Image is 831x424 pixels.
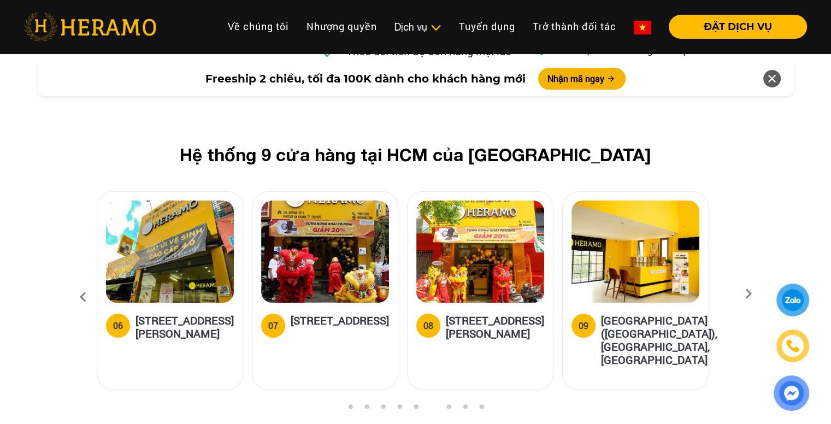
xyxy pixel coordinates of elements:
[579,319,588,332] div: 09
[634,21,651,34] img: vn-flag.png
[291,314,389,335] h5: [STREET_ADDRESS]
[410,404,421,415] button: 5
[345,404,356,415] button: 1
[394,20,441,34] div: Dịch vụ
[268,319,278,332] div: 07
[205,70,525,87] span: Freeship 2 chiều, tối đa 100K dành cho khách hàng mới
[660,22,807,32] a: ĐẶT DỊCH VỤ
[423,319,433,332] div: 08
[430,22,441,33] img: subToggleIcon
[114,144,717,165] h2: Hệ thống 9 cửa hàng tại HCM của [GEOGRAPHIC_DATA]
[24,13,156,41] img: heramo-logo.png
[219,15,298,38] a: Về chúng tôi
[361,404,372,415] button: 2
[571,201,699,303] img: heramo-parc-villa-dai-phuoc-island-dong-nai
[261,201,389,303] img: heramo-15a-duong-so-2-phuong-an-khanh-thu-duc
[394,404,405,415] button: 4
[113,319,123,332] div: 06
[378,404,388,415] button: 3
[106,201,234,303] img: heramo-314-le-van-viet-phuong-tang-nhon-phu-b-quan-9
[427,404,438,415] button: 6
[135,314,234,340] h5: [STREET_ADDRESS][PERSON_NAME]
[669,15,807,39] button: ĐẶT DỊCH VỤ
[524,15,625,38] a: Trở thành đối tác
[298,15,386,38] a: Nhượng quyền
[459,404,470,415] button: 8
[443,404,454,415] button: 7
[446,314,544,340] h5: [STREET_ADDRESS][PERSON_NAME]
[416,201,544,303] img: heramo-398-duong-hoang-dieu-phuong-2-quan-4
[538,68,626,90] button: Nhận mã ngay
[786,339,800,353] img: phone-icon
[476,404,487,415] button: 9
[601,314,717,366] h5: [GEOGRAPHIC_DATA] ([GEOGRAPHIC_DATA]), [GEOGRAPHIC_DATA], [GEOGRAPHIC_DATA]
[450,15,524,38] a: Tuyển dụng
[778,331,808,361] a: phone-icon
